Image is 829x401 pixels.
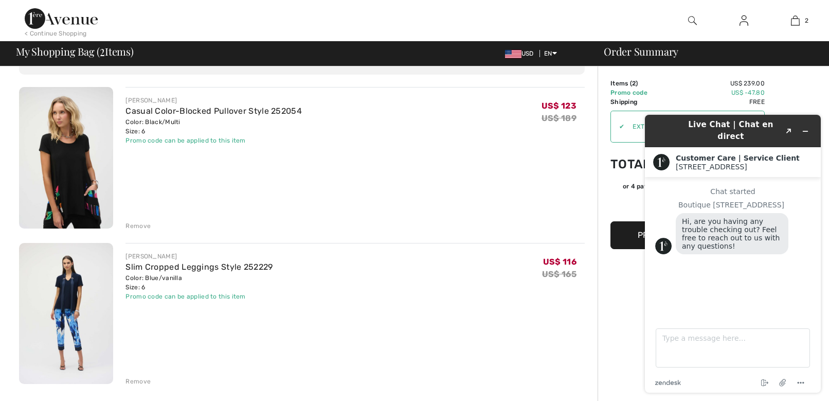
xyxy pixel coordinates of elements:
[125,117,302,136] div: Color: Black/Multi Size: 6
[19,243,113,385] img: Slim Cropped Leggings Style 252229
[805,16,808,25] span: 2
[637,107,829,401] iframe: Find more information here
[125,262,273,272] a: Slim Cropped Leggings Style 252229
[542,113,576,123] s: US$ 189
[668,97,765,107] td: Free
[543,257,576,267] span: US$ 116
[16,46,134,57] span: My Shopping Bag ( Items)
[125,96,302,105] div: [PERSON_NAME]
[791,14,800,27] img: My Bag
[544,50,557,57] span: EN
[25,29,87,38] div: < Continue Shopping
[740,14,748,27] img: My Info
[591,46,823,57] div: Order Summary
[623,182,765,191] div: or 4 payments of with
[505,50,538,57] span: USD
[125,136,302,145] div: Promo code can be applied to this item
[610,195,765,218] iframe: PayPal-paypal
[125,273,273,292] div: Color: Blue/vanilla Size: 6
[542,269,576,279] s: US$ 165
[610,221,765,249] button: Proceed to Checkout
[125,221,151,231] div: Remove
[24,7,45,16] span: Chat
[611,122,624,131] div: ✔
[125,106,302,116] a: Casual Color-Blocked Pullover Style 252054
[505,50,521,58] img: US Dollar
[100,44,105,57] span: 2
[25,8,98,29] img: 1ère Avenue
[125,377,151,386] div: Remove
[731,14,756,27] a: Sign In
[610,79,668,88] td: Items ( )
[125,252,273,261] div: [PERSON_NAME]
[542,101,576,111] span: US$ 123
[668,79,765,88] td: US$ 239.00
[610,182,765,195] div: or 4 payments ofUS$ 47.80withSezzle Click to learn more about Sezzle
[632,80,636,87] span: 2
[770,14,820,27] a: 2
[610,88,668,97] td: Promo code
[688,14,697,27] img: search the website
[610,97,668,107] td: Shipping
[624,111,730,142] input: Promo code
[19,87,113,229] img: Casual Color-Blocked Pullover Style 252054
[125,292,273,301] div: Promo code can be applied to this item
[668,88,765,97] td: US$ -47.80
[610,147,668,182] td: Total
